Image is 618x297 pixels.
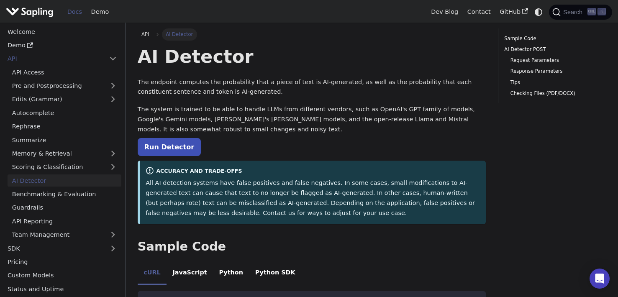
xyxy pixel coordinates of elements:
a: Demo [87,5,113,18]
a: AI Detector [8,174,121,187]
div: Accuracy and Trade-offs [146,166,480,177]
a: Pricing [3,256,121,268]
button: Expand sidebar category 'SDK' [105,242,121,254]
a: Checking Files (PDF/DOCX) [510,90,600,97]
a: GitHub [495,5,532,18]
h2: Sample Code [138,239,486,254]
a: API [3,53,105,65]
a: Tips [510,79,600,87]
li: Python SDK [249,262,301,285]
a: Team Management [8,229,121,241]
nav: Breadcrumbs [138,28,486,40]
span: API [141,31,149,37]
a: API Access [8,66,121,78]
a: Memory & Retrieval [8,148,121,160]
li: cURL [138,262,167,285]
a: Edits (Grammar) [8,93,121,105]
p: The system is trained to be able to handle LLMs from different vendors, such as OpenAI's GPT fami... [138,105,486,134]
a: API Reporting [8,215,121,227]
li: JavaScript [167,262,213,285]
a: Autocomplete [8,107,121,119]
p: The endpoint computes the probability that a piece of text is AI-generated, as well as the probab... [138,77,486,97]
button: Collapse sidebar category 'API' [105,53,121,65]
span: AI Detector [162,28,197,40]
a: Docs [63,5,87,18]
a: Contact [463,5,495,18]
a: Guardrails [8,202,121,214]
a: Benchmarking & Evaluation [8,188,121,200]
a: Summarize [8,134,121,146]
a: Scoring & Classification [8,161,121,173]
a: Sapling.ai [6,6,56,18]
h1: AI Detector [138,45,486,68]
a: Welcome [3,26,121,38]
a: Custom Models [3,269,121,282]
a: Rephrase [8,120,121,133]
a: AI Detector POST [504,46,603,54]
button: Switch between dark and light mode (currently system mode) [533,6,545,18]
img: Sapling.ai [6,6,54,18]
div: Open Intercom Messenger [590,269,610,289]
kbd: K [597,8,606,15]
a: Status and Uptime [3,283,121,295]
a: Request Parameters [510,56,600,64]
a: Dev Blog [426,5,462,18]
a: SDK [3,242,105,254]
a: Response Parameters [510,67,600,75]
p: All AI detection systems have false positives and false negatives. In some cases, small modificat... [146,178,480,218]
li: Python [213,262,249,285]
a: Sample Code [504,35,603,43]
a: Demo [3,39,121,51]
a: API [138,28,153,40]
button: Search (Ctrl+K) [549,5,612,20]
a: Run Detector [138,138,201,156]
a: Pre and Postprocessing [8,80,121,92]
span: Search [561,9,587,15]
